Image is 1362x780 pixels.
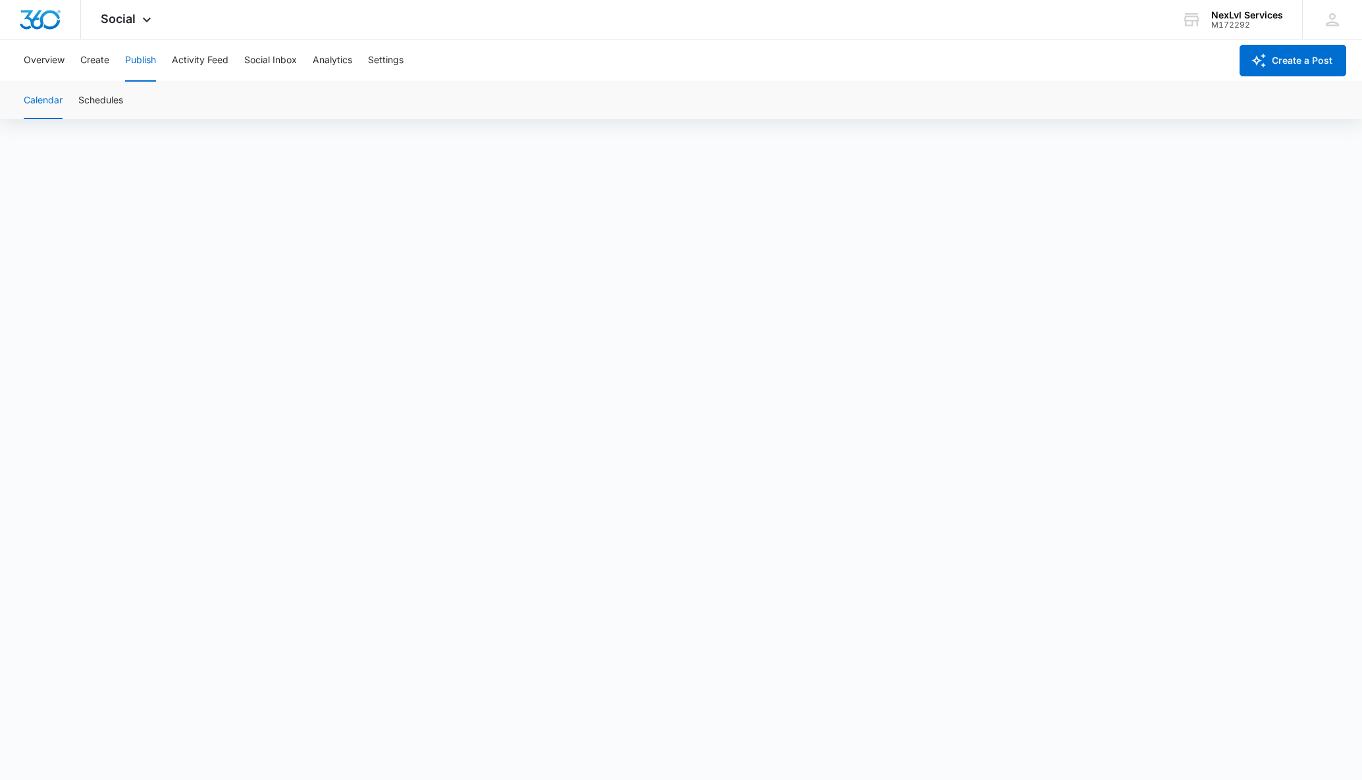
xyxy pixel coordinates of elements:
[368,39,404,82] button: Settings
[125,39,156,82] button: Publish
[1211,20,1283,30] div: account id
[313,39,352,82] button: Analytics
[172,39,228,82] button: Activity Feed
[24,39,65,82] button: Overview
[24,82,63,119] button: Calendar
[1211,10,1283,20] div: account name
[1240,45,1346,76] button: Create a Post
[244,39,297,82] button: Social Inbox
[80,39,109,82] button: Create
[101,12,136,26] span: Social
[78,82,123,119] button: Schedules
